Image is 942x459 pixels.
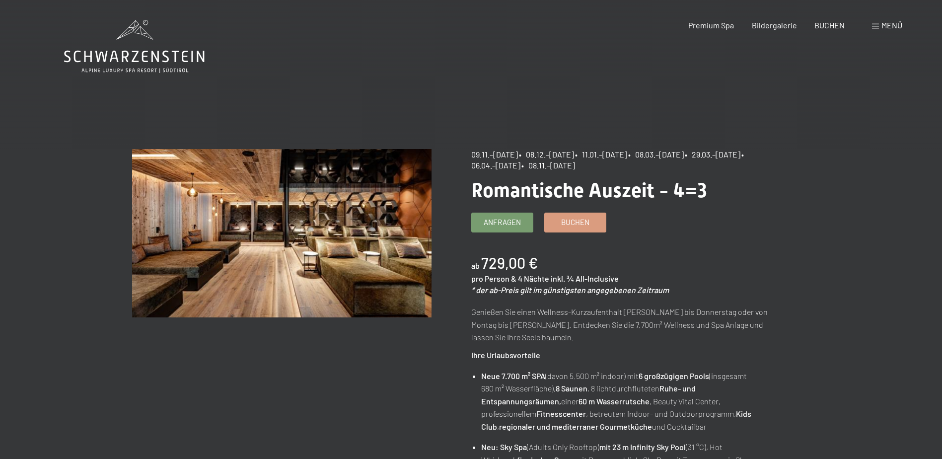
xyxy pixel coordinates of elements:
[628,150,684,159] span: • 08.03.–[DATE]
[545,213,606,232] a: Buchen
[481,371,545,381] strong: Neue 7.700 m² SPA
[471,285,669,295] em: * der ab-Preis gilt im günstigsten angegebenen Zeitraum
[499,422,652,431] strong: regionaler und mediterraner Gourmetküche
[575,150,627,159] span: • 11.01.–[DATE]
[471,179,707,202] span: Romantische Auszeit - 4=3
[521,160,575,170] span: • 08.11.–[DATE]
[481,383,696,406] strong: Ruhe- und Entspannungsräumen,
[471,150,518,159] span: 09.11.–[DATE]
[471,350,540,360] strong: Ihre Urlaubsvorteile
[688,20,734,30] a: Premium Spa
[599,442,686,452] strong: mit 23 m Infinity Sky Pool
[481,442,527,452] strong: Neu: Sky Spa
[551,274,619,283] span: inkl. ¾ All-Inclusive
[561,217,589,228] span: Buchen
[519,150,574,159] span: • 08.12.–[DATE]
[639,371,709,381] strong: 6 großzügigen Pools
[556,383,587,393] strong: 8 Saunen
[881,20,902,30] span: Menü
[471,274,516,283] span: pro Person &
[752,20,797,30] a: Bildergalerie
[471,261,480,270] span: ab
[132,149,432,317] img: Romantische Auszeit - 4=3
[484,217,521,228] span: Anfragen
[481,254,538,272] b: 729,00 €
[481,370,770,433] li: (davon 5.500 m² indoor) mit (insgesamt 680 m² Wasserfläche), , 8 lichtdurchfluteten einer , Beaut...
[481,409,751,431] strong: Kids Club
[471,306,771,344] p: Genießen Sie einen Wellness-Kurzaufenthalt [PERSON_NAME] bis Donnerstag oder von Montag bis [PERS...
[536,409,586,418] strong: Fitnesscenter
[472,213,533,232] a: Anfragen
[685,150,740,159] span: • 29.03.–[DATE]
[579,396,650,406] strong: 60 m Wasserrutsche
[814,20,845,30] a: BUCHEN
[518,274,549,283] span: 4 Nächte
